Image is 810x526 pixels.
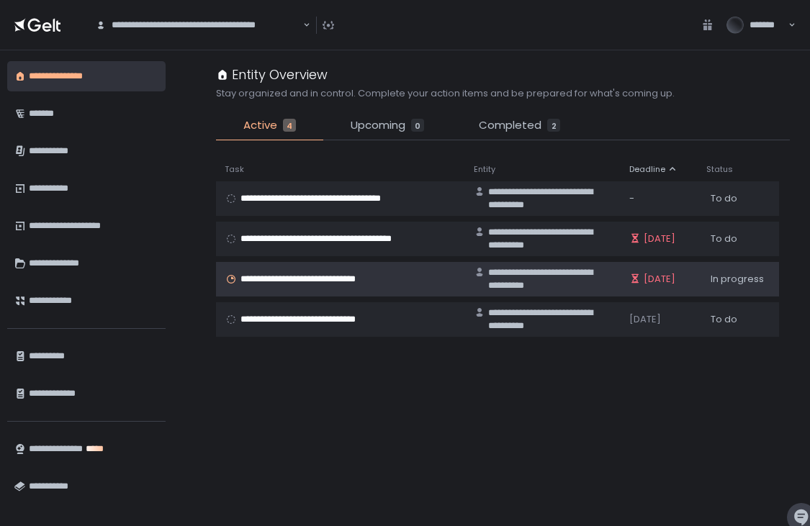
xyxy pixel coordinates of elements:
div: Entity Overview [216,65,328,84]
span: To do [711,232,737,245]
input: Search for option [301,18,302,32]
span: To do [711,192,737,205]
span: [DATE] [629,313,661,326]
span: - [629,192,634,205]
div: 0 [411,119,424,132]
div: 2 [547,119,560,132]
span: Upcoming [351,117,405,134]
div: 4 [283,119,296,132]
span: Status [706,164,733,175]
span: Task [225,164,244,175]
span: [DATE] [644,232,675,245]
span: Entity [474,164,495,175]
span: Completed [479,117,541,134]
span: Active [243,117,277,134]
div: Search for option [86,10,310,40]
span: Deadline [629,164,665,175]
h2: Stay organized and in control. Complete your action items and be prepared for what's coming up. [216,87,675,100]
span: [DATE] [644,273,675,286]
span: In progress [711,273,764,286]
span: To do [711,313,737,326]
